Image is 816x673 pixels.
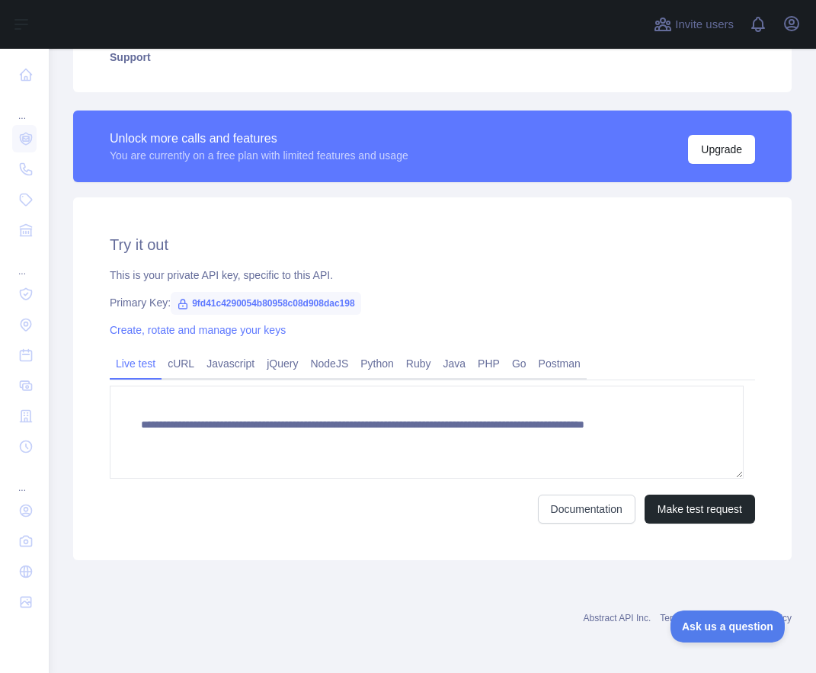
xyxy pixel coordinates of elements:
a: Javascript [200,351,261,376]
a: cURL [162,351,200,376]
a: Postman [533,351,587,376]
span: 9fd41c4290054b80958c08d908dac198 [171,292,361,315]
iframe: Toggle Customer Support [670,611,786,643]
h2: Try it out [110,234,755,255]
a: PHP [472,351,506,376]
a: Create, rotate and manage your keys [110,324,286,336]
a: Documentation [538,495,635,524]
a: Support [91,40,773,74]
a: Java [437,351,472,376]
button: Upgrade [688,135,755,164]
div: You are currently on a free plan with limited features and usage [110,148,408,163]
button: Invite users [651,12,737,37]
a: Terms of service [660,613,726,623]
button: Make test request [645,495,755,524]
span: Invite users [675,16,734,34]
a: NodeJS [304,351,354,376]
a: Abstract API Inc. [584,613,651,623]
div: Unlock more calls and features [110,130,408,148]
div: This is your private API key, specific to this API. [110,268,755,283]
a: Live test [110,351,162,376]
div: ... [12,91,37,122]
a: Ruby [400,351,437,376]
div: ... [12,247,37,277]
div: ... [12,463,37,494]
a: Python [354,351,400,376]
div: Primary Key: [110,295,755,310]
a: Go [506,351,533,376]
a: jQuery [261,351,304,376]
